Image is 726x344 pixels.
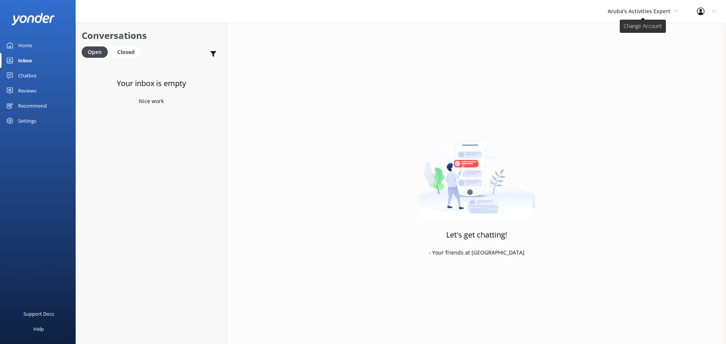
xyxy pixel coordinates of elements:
a: Closed [112,48,144,56]
div: Support Docs [23,306,54,321]
p: - Your friends at [GEOGRAPHIC_DATA] [429,248,524,257]
div: Settings [18,113,36,128]
div: Closed [112,46,140,58]
a: Open [82,48,112,56]
div: Open [82,46,108,58]
div: Help [33,321,44,336]
div: Recommend [18,98,47,113]
h3: Your inbox is empty [117,77,186,89]
img: artwork of a man stealing a conversation from at giant smartphone [418,125,535,219]
h2: Conversations [82,28,221,43]
div: Inbox [18,53,32,68]
div: Reviews [18,83,36,98]
img: yonder-white-logo.png [11,13,55,25]
div: Home [18,38,32,53]
span: Aruba's Activities Expert [608,8,670,15]
p: Nice work [139,97,164,105]
div: Chatbot [18,68,37,83]
h3: Let's get chatting! [446,229,507,241]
